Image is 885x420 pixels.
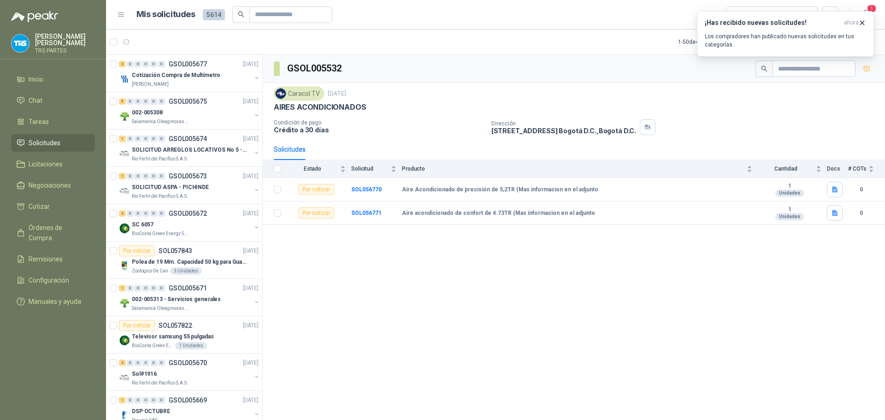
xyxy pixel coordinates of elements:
img: Company Logo [119,73,130,84]
div: 1 Unidades [175,342,207,349]
span: # COTs [848,166,867,172]
span: ahora [844,19,859,27]
div: 2 [119,210,126,217]
a: SOL056771 [351,210,382,216]
p: [DATE] [328,89,346,98]
div: 1 - 50 de 4606 [678,35,738,49]
img: Logo peakr [11,11,58,22]
div: 5 [119,98,126,105]
span: 1 [867,4,877,13]
div: 0 [127,360,134,366]
img: Company Logo [119,297,130,308]
div: 0 [135,285,142,291]
p: GSOL005677 [169,61,207,67]
p: Condición de pago [274,119,484,126]
div: 0 [142,285,149,291]
div: 0 [127,136,134,142]
span: Solicitudes [29,138,60,148]
div: Unidades [775,189,804,197]
p: SC 6057 [132,220,153,229]
p: Crédito a 30 días [274,126,484,134]
div: 0 [142,360,149,366]
div: 0 [127,285,134,291]
div: 0 [150,360,157,366]
a: Negociaciones [11,177,95,194]
span: search [761,65,767,72]
a: 2 0 0 0 0 0 GSOL005672[DATE] Company LogoSC 6057BioCosta Green Energy S.A.S [119,208,260,237]
p: [DATE] [243,359,259,367]
div: 3 [119,61,126,67]
p: [DATE] [243,321,259,330]
div: 0 [135,136,142,142]
p: [DATE] [243,396,259,405]
p: 002-005308 [132,108,163,117]
button: ¡Has recibido nuevas solicitudes!ahora Los compradores han publicado nuevas solicitudes en tus ca... [697,11,874,57]
span: Cantidad [758,166,814,172]
div: 0 [127,210,134,217]
p: GSOL005670 [169,360,207,366]
p: [DATE] [243,247,259,255]
div: Por cotizar [119,245,155,256]
div: Caracol TV [274,87,324,101]
div: 0 [135,98,142,105]
p: [DATE] [243,60,259,69]
a: Por cotizarSOL057843[DATE] Company LogoPolea de 19 Mm. Capacidad 50 kg para Guaya. Cable O [GEOGR... [106,242,262,279]
div: 1 [119,136,126,142]
span: 5614 [203,9,225,20]
span: Chat [29,95,42,106]
img: Company Logo [119,185,130,196]
div: 0 [158,173,165,179]
p: GSOL005674 [169,136,207,142]
a: Órdenes de Compra [11,219,95,247]
div: Por cotizar [298,207,334,219]
b: Aire Acondicionado de precisión de 5,2TR (Mas informacion en el adjunto [402,186,598,194]
b: 1 [758,183,821,190]
p: [DATE] [243,135,259,143]
p: Rio Fertil del Pacífico S.A.S. [132,379,188,387]
span: Manuales y ayuda [29,296,81,307]
b: 1 [758,206,821,213]
div: 0 [127,61,134,67]
div: 0 [158,210,165,217]
p: BioCosta Green Energy S.A.S [132,230,190,237]
p: DSP OCTUBRE [132,407,170,416]
a: Por cotizarSOL057822[DATE] Company LogoTelevisor samsung 55 pulgadasBioCosta Green Energy S.A.S1 ... [106,316,262,354]
th: # COTs [848,160,885,178]
p: BioCosta Green Energy S.A.S [132,342,173,349]
div: 0 [150,397,157,403]
span: Negociaciones [29,180,71,190]
b: 0 [848,209,874,218]
p: [DATE] [243,284,259,293]
th: Cantidad [758,160,827,178]
a: Solicitudes [11,134,95,152]
p: [DATE] [243,97,259,106]
p: GSOL005675 [169,98,207,105]
div: 0 [135,360,142,366]
a: SOL056770 [351,186,382,193]
span: Cotizar [29,201,50,212]
p: Rio Fertil del Pacífico S.A.S. [132,155,188,163]
th: Solicitud [351,160,402,178]
div: 1 [119,285,126,291]
div: 0 [158,360,165,366]
a: 1 0 0 0 0 0 GSOL005671[DATE] Company Logo002-005313 - Servicios generalesSalamanca Oleaginosas SAS [119,283,260,312]
div: 0 [127,173,134,179]
p: GSOL005671 [169,285,207,291]
div: 0 [150,173,157,179]
div: 0 [142,98,149,105]
div: 0 [127,397,134,403]
p: Cotización Compra de Multímetro [132,71,220,80]
a: 1 0 0 0 0 0 GSOL005673[DATE] Company LogoSOLICITUD ASPA - PICHINDERio Fertil del Pacífico S.A.S. [119,171,260,200]
p: Televisor samsung 55 pulgadas [132,332,214,341]
img: Company Logo [119,260,130,271]
div: Todas [732,10,751,20]
img: Company Logo [119,335,130,346]
h3: ¡Has recibido nuevas solicitudes! [705,19,840,27]
div: 0 [135,61,142,67]
div: 0 [150,210,157,217]
h1: Mis solicitudes [136,8,195,21]
p: GSOL005672 [169,210,207,217]
span: Producto [402,166,745,172]
img: Company Logo [119,111,130,122]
